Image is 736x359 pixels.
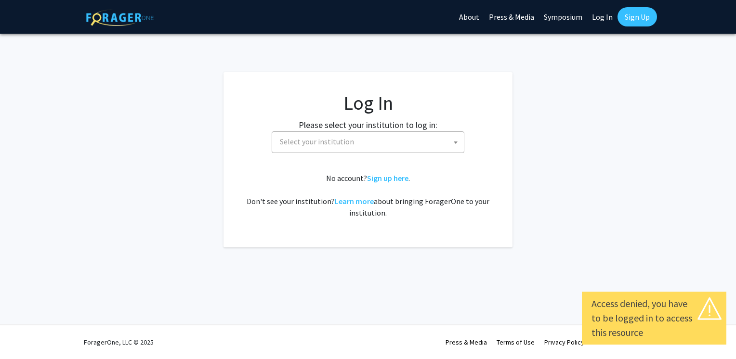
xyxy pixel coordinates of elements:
[618,7,657,26] a: Sign Up
[280,137,354,146] span: Select your institution
[591,296,717,340] div: Access denied, you have to be logged in to access this resource
[243,172,493,218] div: No account? . Don't see your institution? about bringing ForagerOne to your institution.
[335,196,374,206] a: Learn more about bringing ForagerOne to your institution
[272,131,464,153] span: Select your institution
[446,338,487,346] a: Press & Media
[84,325,154,359] div: ForagerOne, LLC © 2025
[544,338,584,346] a: Privacy Policy
[276,132,464,152] span: Select your institution
[497,338,535,346] a: Terms of Use
[299,118,437,131] label: Please select your institution to log in:
[367,173,408,183] a: Sign up here
[86,9,154,26] img: ForagerOne Logo
[243,91,493,115] h1: Log In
